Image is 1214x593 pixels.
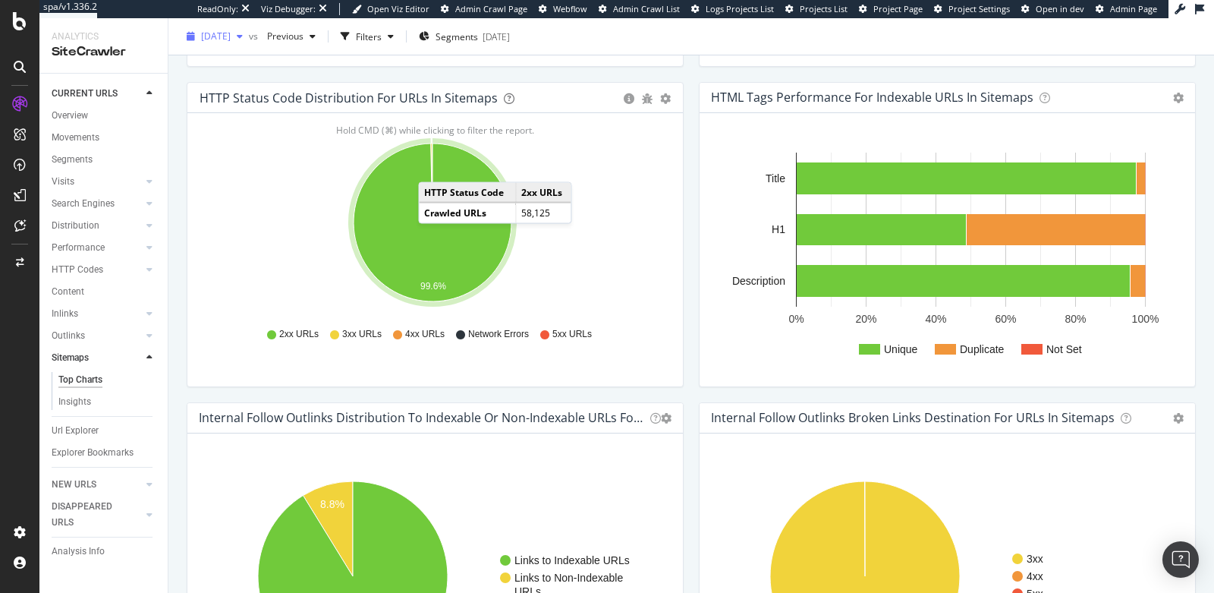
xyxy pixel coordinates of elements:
[711,408,1115,428] h4: Internal Follow Outlinks Broken Links Destination for URLs in Sitemaps
[52,445,157,461] a: Explorer Bookmarks
[352,3,429,15] a: Open Viz Editor
[52,306,78,322] div: Inlinks
[52,284,84,300] div: Content
[52,108,88,124] div: Overview
[772,224,785,236] text: H1
[1065,313,1086,325] text: 80%
[58,372,157,388] a: Top Charts
[52,86,118,102] div: CURRENT URLS
[52,152,93,168] div: Segments
[52,350,89,366] div: Sitemaps
[1036,3,1084,14] span: Open in dev
[58,394,91,410] div: Insights
[1132,313,1159,325] text: 100%
[661,413,671,424] i: Options
[441,3,527,15] a: Admin Crawl Page
[52,284,157,300] a: Content
[691,3,774,15] a: Logs Projects List
[279,328,319,341] span: 2xx URLs
[1173,93,1184,103] i: Options
[52,262,142,278] a: HTTP Codes
[405,328,445,341] span: 4xx URLs
[1021,3,1084,15] a: Open in dev
[553,3,587,14] span: Webflow
[249,30,261,43] span: vs
[356,30,382,43] div: Filters
[52,108,157,124] a: Overview
[599,3,680,15] a: Admin Crawl List
[859,3,923,15] a: Project Page
[514,554,630,566] text: Links to Indexable URLs
[1173,413,1184,424] i: Options
[468,328,529,341] span: Network Errors
[335,24,400,49] button: Filters
[785,3,848,15] a: Projects List
[516,183,571,203] td: 2xx URLs
[261,30,303,43] span: Previous
[706,3,774,14] span: Logs Projects List
[788,313,804,325] text: 0%
[52,423,157,439] a: Url Explorer
[52,445,134,461] div: Explorer Bookmarks
[52,477,96,493] div: NEW URLS
[320,498,344,510] text: 8.8%
[948,3,1010,14] span: Project Settings
[413,24,516,49] button: Segments[DATE]
[934,3,1010,15] a: Project Settings
[960,343,1005,355] text: Duplicate
[712,137,1178,374] div: A chart.
[52,174,142,190] a: Visits
[201,30,231,43] span: 2025 Aug. 3rd
[1096,3,1157,15] a: Admin Page
[514,572,623,584] text: Links to Non-Indexable
[552,328,592,341] span: 5xx URLs
[52,86,142,102] a: CURRENT URLS
[261,24,322,49] button: Previous
[873,3,923,14] span: Project Page
[199,408,644,428] h4: Internal Follow Outlinks Distribution to Indexable or Non-Indexable URLs for URLs in Sitemaps
[455,3,527,14] span: Admin Crawl Page
[52,130,157,146] a: Movements
[52,174,74,190] div: Visits
[52,350,142,366] a: Sitemaps
[52,544,105,560] div: Analysis Info
[52,477,142,493] a: NEW URLS
[419,183,515,203] td: HTTP Status Code
[342,328,382,341] span: 3xx URLs
[711,87,1033,108] h4: HTML Tags Performance for Indexable URLs in Sitemaps
[52,499,142,531] a: DISAPPEARED URLS
[642,93,653,104] div: bug
[200,137,665,314] div: A chart.
[419,203,515,222] td: Crawled URLs
[261,3,316,15] div: Viz Debugger:
[800,3,848,14] span: Projects List
[58,372,102,388] div: Top Charts
[200,90,498,106] div: HTTP Status Code Distribution For URLs in Sitemaps
[855,313,876,325] text: 20%
[1110,3,1157,14] span: Admin Page
[52,130,99,146] div: Movements
[420,282,446,292] text: 99.6%
[52,328,85,344] div: Outlinks
[52,423,99,439] div: Url Explorer
[884,343,918,355] text: Unique
[52,43,156,61] div: SiteCrawler
[52,152,157,168] a: Segments
[52,262,103,278] div: HTTP Codes
[52,196,142,212] a: Search Engines
[660,93,671,104] div: gear
[516,203,571,222] td: 58,125
[367,3,429,14] span: Open Viz Editor
[58,394,157,410] a: Insights
[925,313,946,325] text: 40%
[436,30,478,43] span: Segments
[181,24,249,49] button: [DATE]
[52,499,128,531] div: DISAPPEARED URLS
[52,544,157,560] a: Analysis Info
[52,218,142,234] a: Distribution
[483,30,510,43] div: [DATE]
[539,3,587,15] a: Webflow
[624,93,634,104] div: circle-info
[52,328,142,344] a: Outlinks
[613,3,680,14] span: Admin Crawl List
